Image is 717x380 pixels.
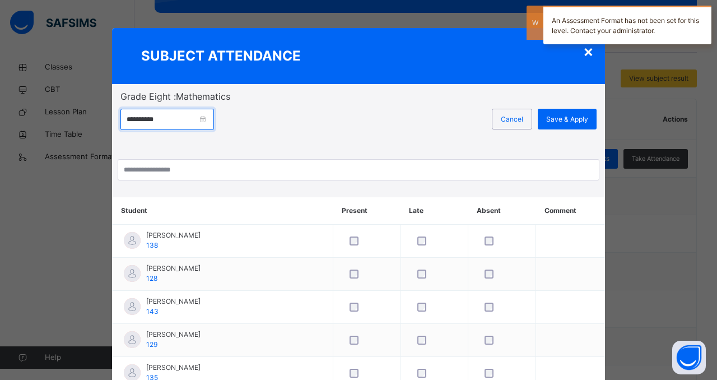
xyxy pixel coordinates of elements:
th: Comment [536,197,605,225]
th: Late [401,197,468,225]
th: Present [333,197,401,225]
span: [PERSON_NAME] [146,296,201,307]
span: [PERSON_NAME] [146,363,201,373]
span: Grade Eight : Mathematics [120,90,597,103]
span: 128 [146,274,157,282]
th: Student [113,197,333,225]
span: Save & Apply [546,114,588,124]
span: [PERSON_NAME] [146,230,201,240]
span: SUBJECT ATTENDANCE [141,46,301,66]
span: 138 [146,241,158,249]
span: Cancel [501,114,523,124]
span: [PERSON_NAME] [146,330,201,340]
span: 129 [146,340,157,349]
button: Open asap [672,341,706,374]
div: An Assessment Format has not been set for this level. Contact your administrator. [543,6,711,44]
th: Absent [468,197,536,225]
span: [PERSON_NAME] [146,263,201,274]
div: × [583,39,594,63]
span: 143 [146,307,159,316]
